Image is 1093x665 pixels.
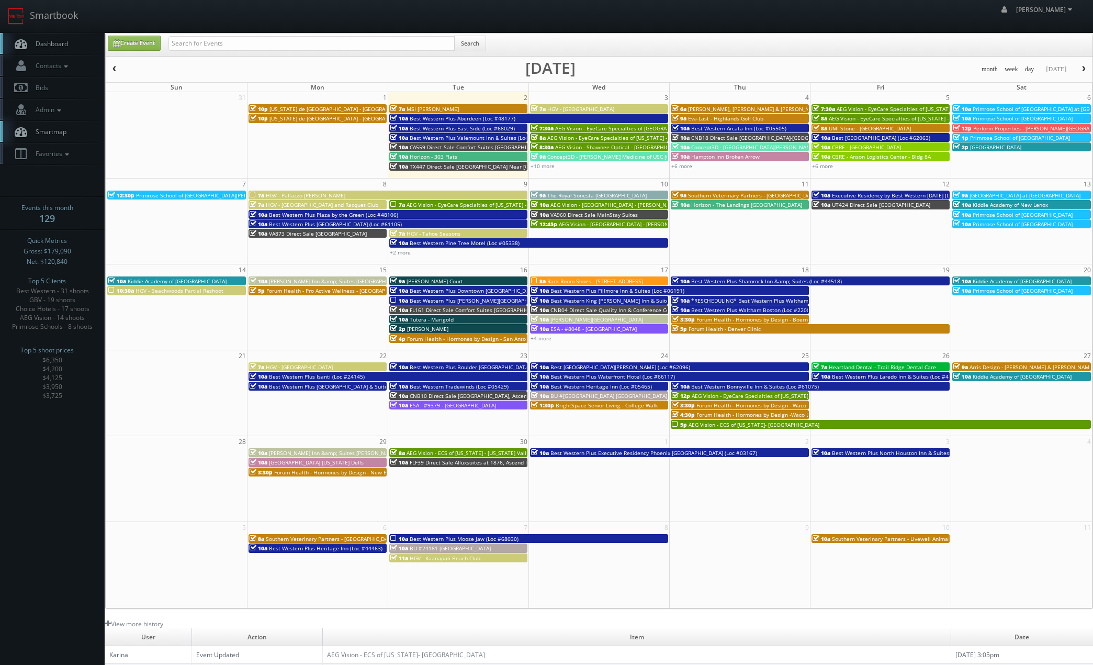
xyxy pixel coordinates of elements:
[108,278,126,285] span: 10a
[390,163,408,170] span: 10a
[410,545,491,552] span: BU #24181 [GEOGRAPHIC_DATA]
[390,153,408,160] span: 10a
[672,134,690,141] span: 10a
[238,350,247,361] span: 21
[171,83,183,92] span: Sun
[128,278,227,285] span: Kiddie Academy of [GEOGRAPHIC_DATA]
[660,350,669,361] span: 24
[523,92,528,103] span: 2
[410,555,480,562] span: HGV - Kaanapali Beach Club
[24,246,71,257] span: Gross: $179,090
[531,278,546,285] span: 8a
[692,392,911,400] span: AEG Vision - EyeCare Specialties of [US_STATE] – Primary EyeCare ([GEOGRAPHIC_DATA])
[407,230,460,237] span: HGV - Tahoe Seasons
[829,115,1006,122] span: AEG Vision - EyeCare Specialties of [US_STATE] - Carolina Family Vision
[691,383,819,390] span: Best Western Bonnyville Inn & Suites (Loc #61075)
[813,363,827,371] span: 7a
[1042,63,1070,76] button: [DATE]
[531,162,555,170] a: +10 more
[556,402,658,409] span: BrightSpace Senior Living - College Walk
[691,143,843,151] span: Concept3D - [GEOGRAPHIC_DATA][PERSON_NAME][US_STATE]
[531,143,554,151] span: 8:30a
[689,325,761,332] span: Forum Health - Denver Clinic
[696,316,826,323] span: Forum Health - Hormones by Design - Boerne Clinic
[30,61,71,70] span: Contacts
[241,179,247,190] span: 7
[523,179,528,190] span: 9
[973,278,1072,285] span: Kiddie Academy of [GEOGRAPHIC_DATA]
[531,153,546,160] span: 9a
[663,436,669,447] span: 1
[941,522,951,533] span: 10
[832,535,1041,542] span: Southern Veterinary Partners - Livewell Animal Urgent Care of [GEOGRAPHIC_DATA]
[136,287,223,294] span: HGV - Beachwoods Partial Reshoot
[550,297,706,304] span: Best Western King [PERSON_NAME] Inn & Suites (Loc #62106)
[407,335,549,342] span: Forum Health - Hormones by Design - San Antonio Clinic
[390,115,408,122] span: 10a
[550,287,684,294] span: Best Western Plus Fillmore Inn & Suites (Loc #06191)
[531,316,549,323] span: 10a
[250,459,267,466] span: 10a
[550,306,680,314] span: CNB04 Direct Sale Quality Inn & Conference Center
[672,143,690,151] span: 10a
[250,211,267,218] span: 10a
[688,192,859,199] span: Southern Veterinary Partners - [GEOGRAPHIC_DATA][PERSON_NAME]
[390,278,405,285] span: 9a
[30,149,72,158] span: Favorites
[108,36,161,51] a: Create Event
[410,297,584,304] span: Best Western Plus [PERSON_NAME][GEOGRAPHIC_DATA] (Loc #66006)
[454,36,486,51] button: Search
[269,115,414,122] span: [US_STATE] de [GEOGRAPHIC_DATA] - [GEOGRAPHIC_DATA]
[1083,522,1092,533] span: 11
[953,115,971,122] span: 10a
[269,449,398,457] span: [PERSON_NAME] Inn &amp; Suites [PERSON_NAME]
[801,350,810,361] span: 25
[410,306,573,314] span: FL161 Direct Sale Comfort Suites [GEOGRAPHIC_DATA] Downtown
[555,143,685,151] span: AEG Vision - Shawnee Optical - [GEOGRAPHIC_DATA]
[250,220,267,228] span: 10a
[21,203,73,213] span: Events this month
[672,316,695,323] span: 3:30p
[250,287,265,294] span: 5p
[410,363,564,371] span: Best Western Plus Boulder [GEOGRAPHIC_DATA] (Loc #06179)
[832,153,931,160] span: CBRE - Anson Logistics Center - Bldg 8A
[953,105,971,113] span: 10a
[945,436,951,447] span: 3
[390,449,405,457] span: 8a
[1083,350,1092,361] span: 27
[390,297,408,304] span: 10a
[970,134,1070,141] span: Primrose School of [GEOGRAPHIC_DATA]
[973,201,1048,208] span: Kiddie Academy of New Lenox
[1021,63,1038,76] button: day
[168,36,455,51] input: Search for Events
[829,125,911,132] span: UMI Stone - [GEOGRAPHIC_DATA]
[691,134,843,141] span: CNB18 Direct Sale [GEOGRAPHIC_DATA]-[GEOGRAPHIC_DATA]
[410,143,546,151] span: CA559 Direct Sale Comfort Suites [GEOGRAPHIC_DATA]
[410,392,572,400] span: CNB10 Direct Sale [GEOGRAPHIC_DATA], Ascend Hotel Collection
[390,325,405,332] span: 2p
[941,264,951,275] span: 19
[550,325,637,332] span: ESA - #8048 - [GEOGRAPHIC_DATA]
[382,522,388,533] span: 6
[238,264,247,275] span: 14
[531,392,549,400] span: 10a
[671,162,692,170] a: +6 more
[266,287,411,294] span: Forum Health - Pro Active Wellness - [GEOGRAPHIC_DATA]
[663,92,669,103] span: 3
[410,125,515,132] span: Best Western Plus East Side (Loc #68029)
[410,402,496,409] span: ESA - #9379 - [GEOGRAPHIC_DATA]
[547,192,647,199] span: The Royal Sonesta [GEOGRAPHIC_DATA]
[829,363,936,371] span: Heartland Dental - Trail Ridge Dental Care
[108,287,134,294] span: 10:30a
[691,153,760,160] span: Hampton Inn Broken Arrow
[660,179,669,190] span: 10
[390,459,408,466] span: 10a
[269,383,424,390] span: Best Western Plus [GEOGRAPHIC_DATA] & Suites (Loc #61086)
[250,278,267,285] span: 10a
[672,278,690,285] span: 10a
[672,192,686,199] span: 9a
[970,143,1021,151] span: [GEOGRAPHIC_DATA]
[390,335,405,342] span: 4p
[519,350,528,361] span: 23
[953,363,968,371] span: 9a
